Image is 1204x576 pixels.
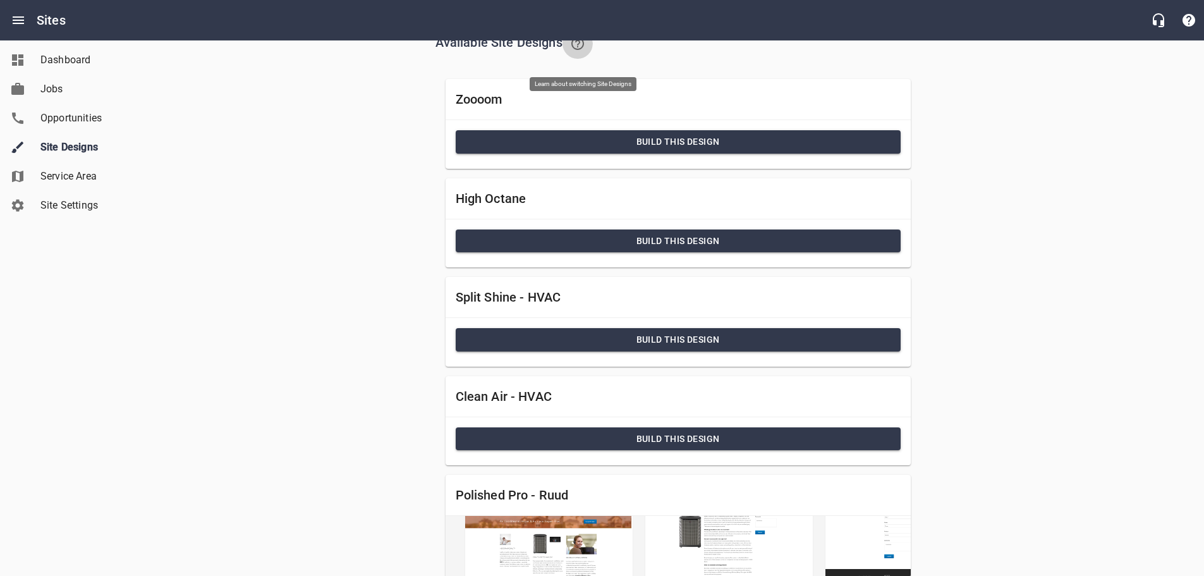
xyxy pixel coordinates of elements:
[456,287,901,307] h6: Split Shine - HVAC
[466,233,891,249] span: Build this Design
[456,427,901,451] button: Build this Design
[40,111,137,126] span: Opportunities
[456,89,901,109] h6: Zoooom
[40,169,137,184] span: Service Area
[456,188,901,209] h6: High Octane
[456,230,901,253] button: Build this Design
[1174,5,1204,35] button: Support Portal
[40,198,137,213] span: Site Settings
[3,5,33,35] button: Open drawer
[466,134,891,150] span: Build this Design
[40,82,137,97] span: Jobs
[466,431,891,447] span: Build this Design
[1143,5,1174,35] button: Live Chat
[456,328,901,352] button: Build this Design
[456,386,901,407] h6: Clean Air - HVAC
[466,332,891,348] span: Build this Design
[40,140,137,155] span: Site Designs
[456,130,901,154] button: Build this Design
[435,28,921,59] h6: Available Site Designs
[40,52,137,68] span: Dashboard
[456,485,901,505] h6: Polished Pro - Ruud
[37,10,66,30] h6: Sites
